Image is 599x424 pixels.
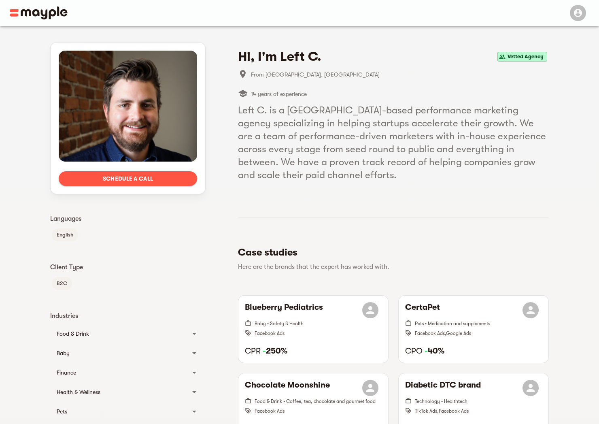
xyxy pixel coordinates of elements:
[399,296,548,363] button: CertaPetPets • Medication and supplementsFacebook Ads,Google AdsCPO -40%
[238,104,549,181] h5: Left C. is a [GEOGRAPHIC_DATA]-based performance marketing agency specializing in helping startup...
[50,343,206,363] div: Baby
[565,9,589,15] span: Menu
[251,89,307,99] span: 14 years of experience
[52,230,78,240] span: English
[238,49,321,65] h4: Hi, I'm Left C.
[50,311,206,321] p: Industries
[415,330,446,336] span: Facebook Ads ,
[57,387,185,397] div: Health & Wellness
[415,408,439,414] span: TikTok Ads ,
[415,398,467,404] span: Technology • Healthtech
[255,398,376,404] span: Food & Drink • Coffee, tea, chocolate and gourmet food
[50,363,206,382] div: Finance
[504,52,547,62] span: Vetted Agency
[238,246,542,259] h5: Case studies
[255,408,285,414] span: Facebook Ads
[405,346,542,356] h6: CPO
[405,380,481,396] h6: Diabetic DTC brand
[263,346,266,356] span: -
[439,408,469,414] span: Facebook Ads
[245,380,330,396] h6: Chocolate Moonshine
[425,346,444,356] strong: 40%
[405,302,440,318] h6: CertaPet
[50,382,206,402] div: Health & Wellness
[238,296,388,363] button: Blueberry PediatricsBaby • Safety & HealthFacebook AdsCPR -250%
[50,402,206,421] div: Pets
[446,330,471,336] span: Google Ads
[50,262,206,272] p: Client Type
[245,302,323,318] h6: Blueberry Pediatrics
[57,329,185,339] div: Food & Drink
[263,346,287,356] strong: 250%
[415,321,490,326] span: Pets • Medication and supplements
[52,279,72,288] span: B2C
[425,346,428,356] span: -
[50,324,206,343] div: Food & Drink
[255,330,285,336] span: Facebook Ads
[10,6,68,19] img: Main logo
[65,174,191,183] span: Schedule a call
[255,321,304,326] span: Baby • Safety & Health
[59,171,197,186] button: Schedule a call
[251,70,549,79] span: From [GEOGRAPHIC_DATA], [GEOGRAPHIC_DATA]
[57,407,185,416] div: Pets
[57,368,185,377] div: Finance
[238,262,542,272] p: Here are the brands that the expert has worked with.
[245,346,382,356] h6: CPR
[57,348,185,358] div: Baby
[50,214,206,224] p: Languages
